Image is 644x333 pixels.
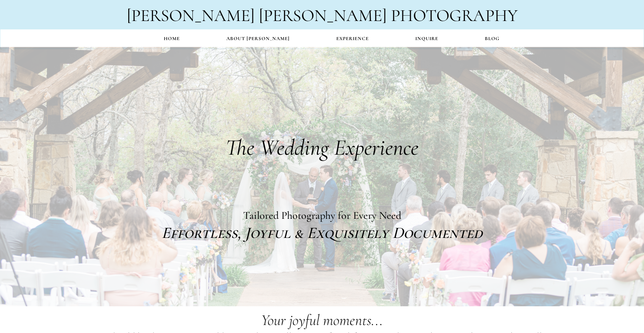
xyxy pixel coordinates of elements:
[243,209,401,222] span: Tailored Photography for Every Need
[127,5,255,26] span: [PERSON_NAME]
[203,31,313,46] a: ABOUT ARLENE
[462,31,523,46] a: BLOG
[226,134,418,161] em: The Wedding Experience
[392,31,462,46] a: INQUIRE
[313,31,392,46] a: EXPERIENCE
[161,223,483,242] span: Effortless, Joyful & Exquisitely Documented
[259,5,387,26] span: [PERSON_NAME]
[140,31,203,46] a: Home
[391,5,518,26] span: PHOTOGRAPHY
[261,311,383,329] span: Your joyful moments...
